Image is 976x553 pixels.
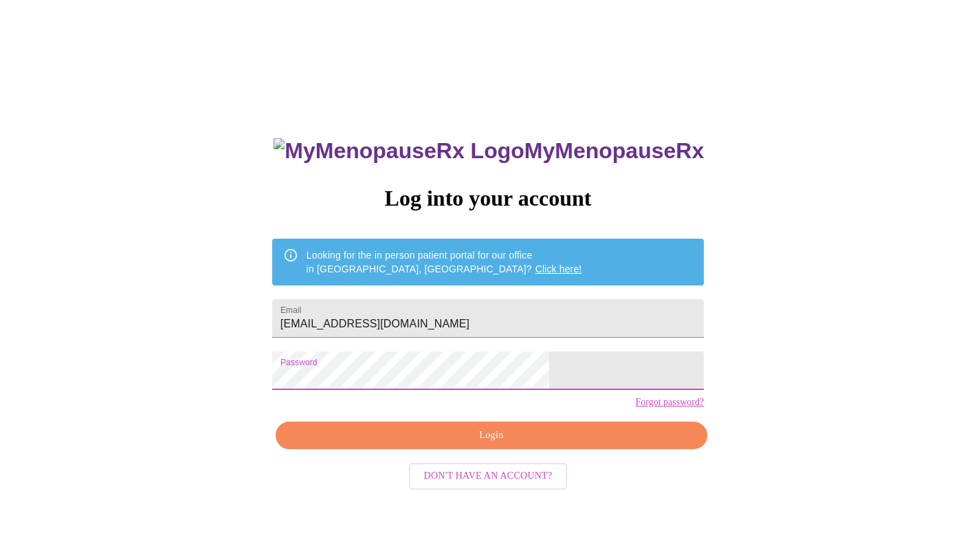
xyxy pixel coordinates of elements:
[307,243,582,281] div: Looking for the in person patient portal for our office in [GEOGRAPHIC_DATA], [GEOGRAPHIC_DATA]?
[424,468,553,485] span: Don't have an account?
[535,263,582,274] a: Click here!
[409,463,568,490] button: Don't have an account?
[274,138,524,164] img: MyMenopauseRx Logo
[272,186,704,211] h3: Log into your account
[274,138,704,164] h3: MyMenopauseRx
[276,422,707,450] button: Login
[406,469,571,481] a: Don't have an account?
[635,397,704,408] a: Forgot password?
[291,427,691,444] span: Login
